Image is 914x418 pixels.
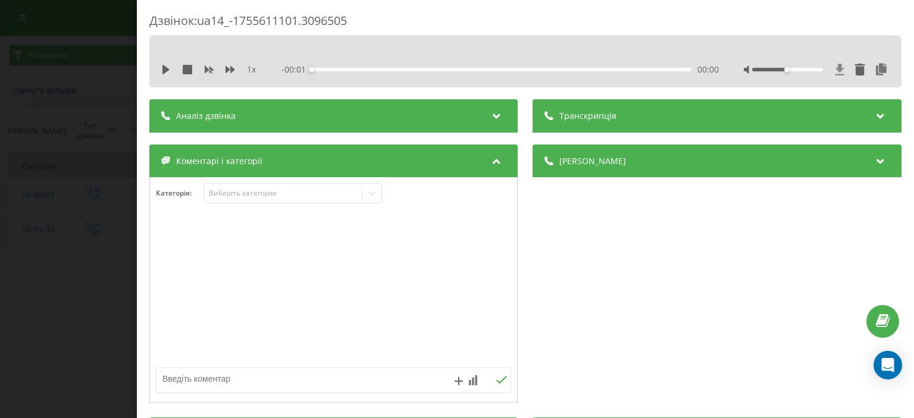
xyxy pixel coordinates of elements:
[560,110,617,122] span: Транскрипція
[209,188,358,198] div: Виберіть категорію
[310,67,315,72] div: Accessibility label
[697,64,719,76] span: 00:00
[247,64,256,76] span: 1 x
[874,351,902,379] div: Open Intercom Messenger
[156,189,204,197] h4: Категорія :
[149,12,902,36] div: Дзвінок : ua14_-1755611101.3096505
[784,67,789,72] div: Accessibility label
[176,110,236,122] span: Аналіз дзвінка
[560,155,627,167] span: [PERSON_NAME]
[176,155,262,167] span: Коментарі і категорії
[282,64,312,76] span: - 00:01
